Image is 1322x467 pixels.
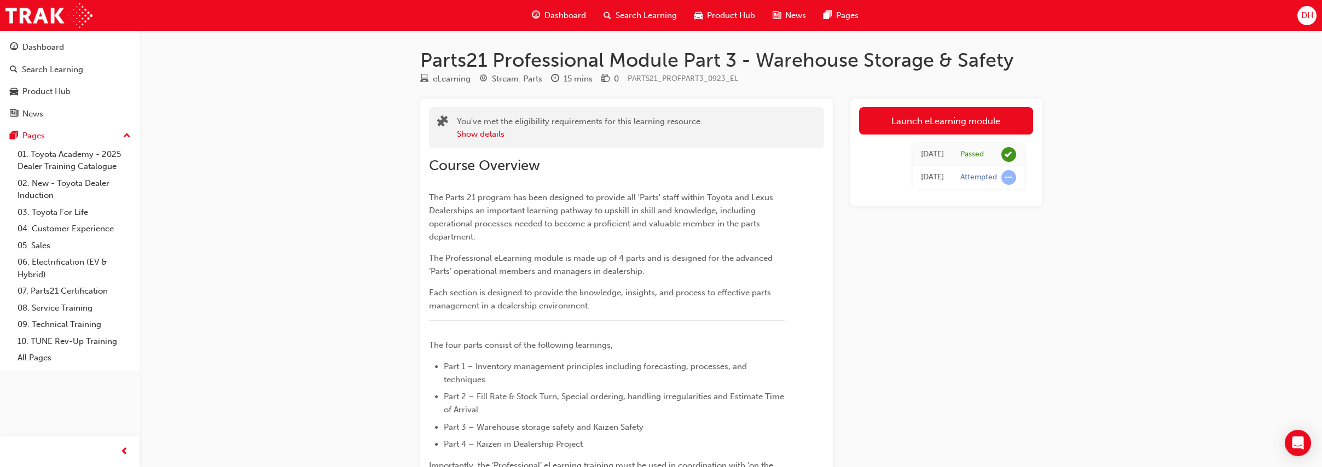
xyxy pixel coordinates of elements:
span: Part 3 – Warehouse storage safety and Kaizen Safety [444,422,643,432]
a: Launch eLearning module [859,107,1033,135]
a: 07. Parts21 Certification [13,283,135,300]
a: All Pages [13,349,135,366]
span: News [785,9,806,22]
a: pages-iconPages [815,4,867,27]
span: pages-icon [10,131,18,141]
div: Stream [479,72,542,86]
div: Attempted [960,172,997,183]
span: search-icon [10,65,18,75]
a: 08. Service Training [13,300,135,317]
a: car-iconProduct Hub [686,4,764,27]
a: Product Hub [4,81,135,102]
a: search-iconSearch Learning [595,4,686,27]
span: Each section is designed to provide the knowledge, insights, and process to effective parts manag... [429,288,773,311]
div: Fri Aug 22 2025 15:17:32 GMT+0800 (Australian Western Standard Time) [921,171,944,184]
button: Pages [4,126,135,146]
span: puzzle-icon [437,116,448,129]
span: Course Overview [429,157,540,174]
a: 03. Toyota For Life [13,204,135,221]
button: DH [1297,6,1317,25]
span: up-icon [123,129,131,143]
div: 15 mins [564,73,593,85]
span: The Parts 21 program has been designed to provide all 'Parts' staff within Toyota and Lexus Deale... [429,192,775,242]
a: News [4,104,135,124]
span: The four parts consist of the following learnings, [429,340,613,350]
div: 0 [614,73,619,85]
span: target-icon [479,74,488,84]
span: Part 4 – Kaizen in Dealership Project [444,439,583,449]
span: Part 1 – Inventory management principles including forecasting, processes, and techniques. [444,361,749,384]
span: news-icon [10,109,18,119]
span: guage-icon [10,43,18,52]
span: learningRecordVerb_ATTEMPT-icon [1001,170,1016,185]
div: Open Intercom Messenger [1285,430,1311,456]
span: learningResourceType_ELEARNING-icon [420,74,428,84]
h1: Parts21 Professional Module Part 3 - Warehouse Storage & Safety [420,48,1042,72]
div: Pages [22,130,45,142]
span: Part 2 – Fill Rate & Stock Turn, Special ordering, handling irregularities and Estimate Time of A... [444,392,786,415]
img: Trak [5,3,92,28]
a: 10. TUNE Rev-Up Training [13,333,135,350]
div: Dashboard [22,41,64,54]
a: 06. Electrification (EV & Hybrid) [13,254,135,283]
div: Stream: Parts [492,73,542,85]
span: search-icon [604,9,611,22]
a: news-iconNews [764,4,815,27]
span: Product Hub [707,9,755,22]
div: Search Learning [22,63,83,76]
div: You've met the eligibility requirements for this learning resource. [457,115,703,140]
a: Dashboard [4,37,135,57]
a: 04. Customer Experience [13,220,135,237]
div: eLearning [433,73,471,85]
span: Pages [836,9,859,22]
span: car-icon [10,87,18,97]
div: Product Hub [22,85,71,98]
span: The Professional eLearning module is made up of 4 parts and is designed for the advanced ‘Parts’ ... [429,253,775,276]
div: Type [420,72,471,86]
span: Dashboard [544,9,586,22]
a: 09. Technical Training [13,316,135,333]
span: DH [1301,9,1313,22]
span: learningRecordVerb_PASS-icon [1001,147,1016,162]
button: Show details [457,128,505,141]
span: pages-icon [824,9,832,22]
span: prev-icon [120,445,129,459]
span: car-icon [694,9,703,22]
div: News [22,108,43,120]
span: clock-icon [551,74,559,84]
div: Mon Aug 25 2025 11:19:17 GMT+0800 (Australian Western Standard Time) [921,148,944,161]
div: Duration [551,72,593,86]
a: guage-iconDashboard [523,4,595,27]
button: DashboardSearch LearningProduct HubNews [4,35,135,126]
a: 01. Toyota Academy - 2025 Dealer Training Catalogue [13,146,135,175]
a: 05. Sales [13,237,135,254]
a: Search Learning [4,60,135,80]
span: Search Learning [616,9,677,22]
span: money-icon [601,74,610,84]
div: Passed [960,149,984,160]
span: guage-icon [532,9,540,22]
a: 02. New - Toyota Dealer Induction [13,175,135,204]
span: Learning resource code [628,74,738,83]
span: news-icon [773,9,781,22]
div: Price [601,72,619,86]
